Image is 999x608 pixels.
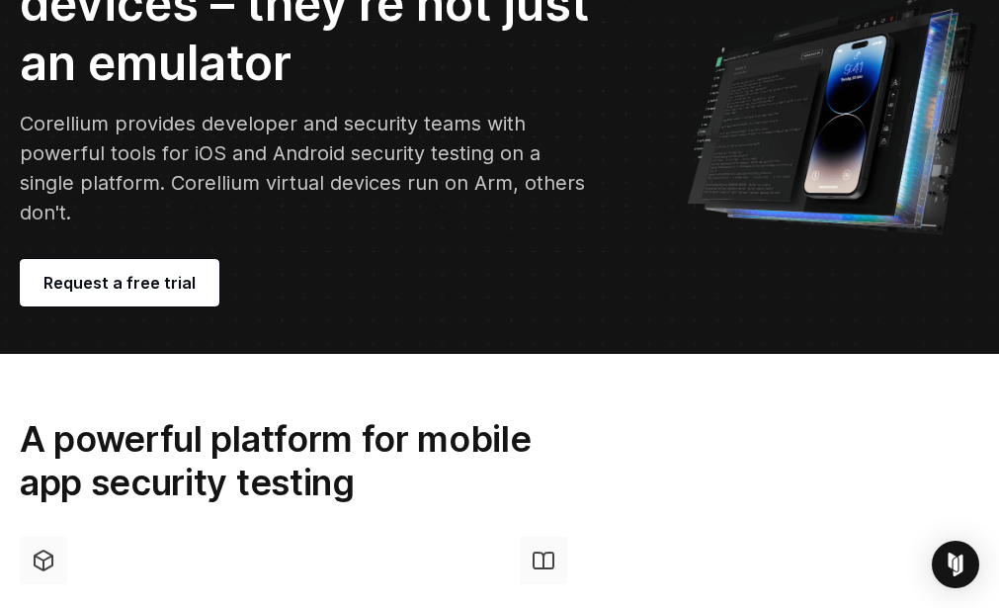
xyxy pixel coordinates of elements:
a: Request a free trial [20,259,219,306]
p: Corellium provides developer and security teams with powerful tools for iOS and Android security ... [20,109,599,227]
div: Open Intercom Messenger [932,541,979,588]
h2: A powerful platform for mobile app security testing [20,417,563,505]
span: Request a free trial [43,271,196,295]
